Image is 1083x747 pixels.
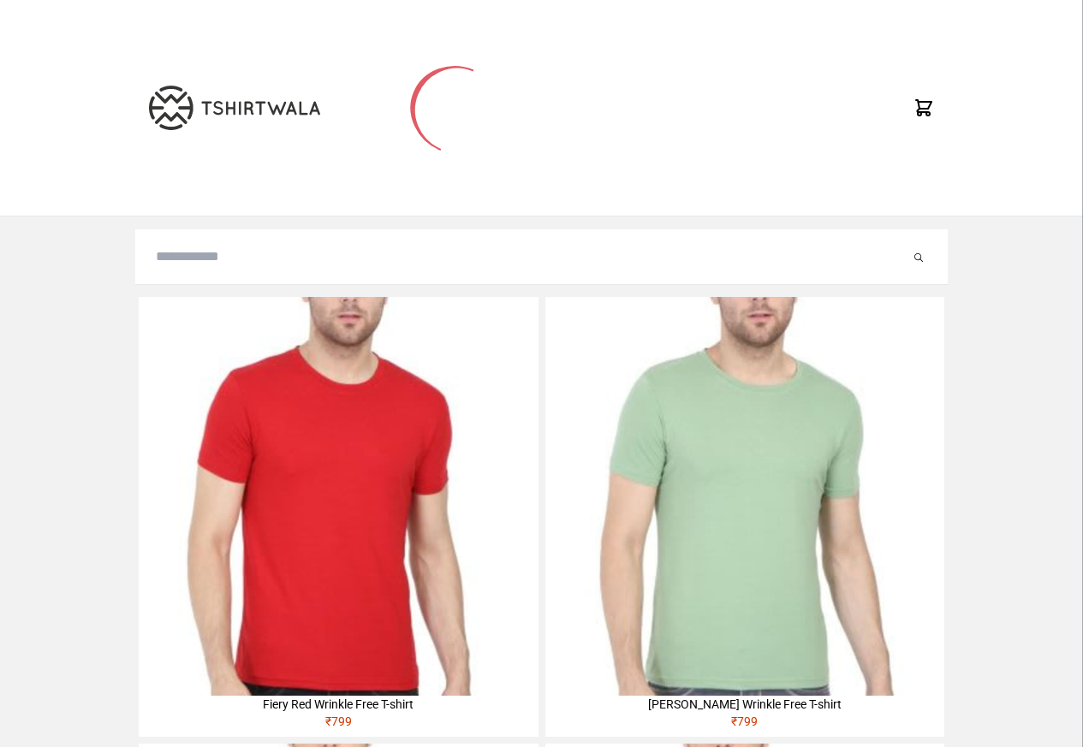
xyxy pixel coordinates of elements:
div: ₹ 799 [139,713,538,737]
img: 4M6A2225-320x320.jpg [139,297,538,696]
div: Fiery Red Wrinkle Free T-shirt [139,696,538,713]
div: [PERSON_NAME] Wrinkle Free T-shirt [545,696,944,713]
a: [PERSON_NAME] Wrinkle Free T-shirt₹799 [545,297,944,737]
img: TW-LOGO-400-104.png [149,86,320,130]
button: Submit your search query. [910,246,927,267]
div: ₹ 799 [545,713,944,737]
a: Fiery Red Wrinkle Free T-shirt₹799 [139,297,538,737]
img: 4M6A2211-320x320.jpg [545,297,944,696]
